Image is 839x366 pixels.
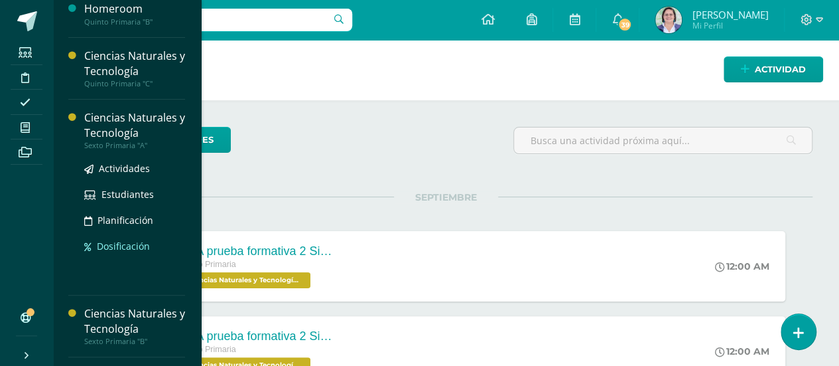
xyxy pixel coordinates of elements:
[715,260,769,272] div: 12:00 AM
[84,306,185,337] div: Ciencias Naturales y Tecnología
[84,213,185,228] a: Planificación
[97,214,153,227] span: Planificación
[178,329,337,343] div: PMA prueba formativa 2 Sistema respiratorio, sistema circulatorio y excretor
[84,141,185,150] div: Sexto Primaria "A"
[84,1,185,26] a: HomeroomQuinto Primaria "B"
[178,260,236,269] span: Quinto Primaria
[617,17,632,32] span: 39
[724,56,823,82] a: Actividad
[101,188,154,201] span: Estudiantes
[178,244,337,258] div: PMA prueba formativa 2 Sistema respiratorio, sistema circulatorio y excretor
[84,48,185,88] a: Ciencias Naturales y TecnologíaQuinto Primaria "C"
[84,48,185,79] div: Ciencias Naturales y Tecnología
[84,79,185,88] div: Quinto Primaria "C"
[62,9,352,31] input: Busca un usuario...
[84,17,185,27] div: Quinto Primaria "B"
[84,110,185,150] a: Ciencias Naturales y TecnologíaSexto Primaria "A"
[692,8,768,21] span: [PERSON_NAME]
[178,272,310,288] span: Ciencias Naturales y Tecnología 'C'
[514,128,812,153] input: Busca una actividad próxima aquí...
[84,238,185,254] a: Dosificación
[394,191,498,203] span: SEPTIEMBRE
[84,337,185,346] div: Sexto Primaria "B"
[69,40,823,100] h1: Actividades
[655,7,682,33] img: cb6240ca9060cd5322fbe56422423029.png
[84,110,185,141] div: Ciencias Naturales y Tecnología
[97,240,150,252] span: Dosificación
[84,306,185,346] a: Ciencias Naturales y TecnologíaSexto Primaria "B"
[692,20,768,31] span: Mi Perfil
[99,162,150,175] span: Actividades
[84,1,185,17] div: Homeroom
[755,57,806,82] span: Actividad
[715,345,769,357] div: 12:00 AM
[84,161,185,176] a: Actividades
[178,345,236,354] span: Quinto Primaria
[84,187,185,202] a: Estudiantes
